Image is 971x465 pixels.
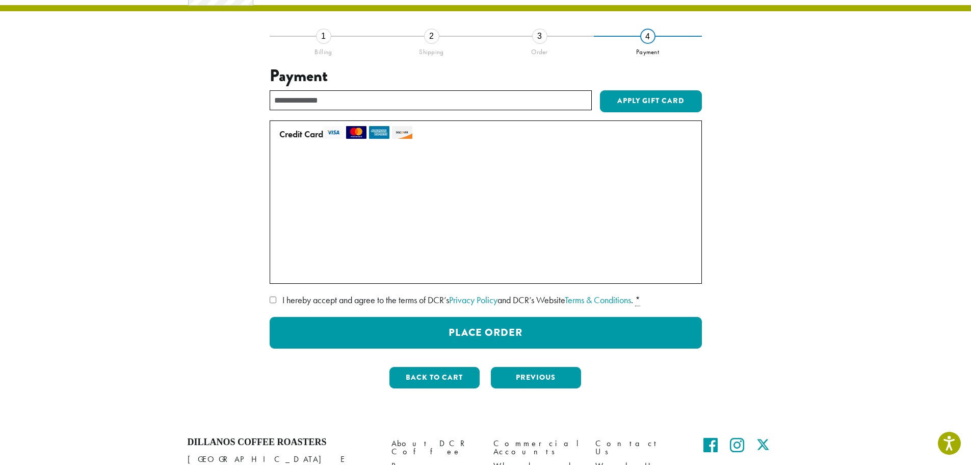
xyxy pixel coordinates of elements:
[282,294,633,306] span: I hereby accept and agree to the terms of DCR’s and DCR’s Website .
[565,294,631,306] a: Terms & Conditions
[316,29,331,44] div: 1
[600,90,702,113] button: Apply Gift Card
[594,44,702,56] div: Payment
[635,294,640,306] abbr: required
[323,126,344,139] img: visa
[595,437,682,459] a: Contact Us
[346,126,366,139] img: mastercard
[486,44,594,56] div: Order
[491,367,581,388] button: Previous
[270,66,702,86] h3: Payment
[449,294,497,306] a: Privacy Policy
[391,437,478,459] a: About DCR Coffee
[640,29,655,44] div: 4
[493,437,580,459] a: Commercial Accounts
[389,367,480,388] button: Back to cart
[279,126,688,142] label: Credit Card
[270,44,378,56] div: Billing
[424,29,439,44] div: 2
[378,44,486,56] div: Shipping
[188,437,376,448] h4: Dillanos Coffee Roasters
[392,126,412,139] img: discover
[270,297,276,303] input: I hereby accept and agree to the terms of DCR’sPrivacy Policyand DCR’s WebsiteTerms & Conditions. *
[270,317,702,349] button: Place Order
[532,29,547,44] div: 3
[369,126,389,139] img: amex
